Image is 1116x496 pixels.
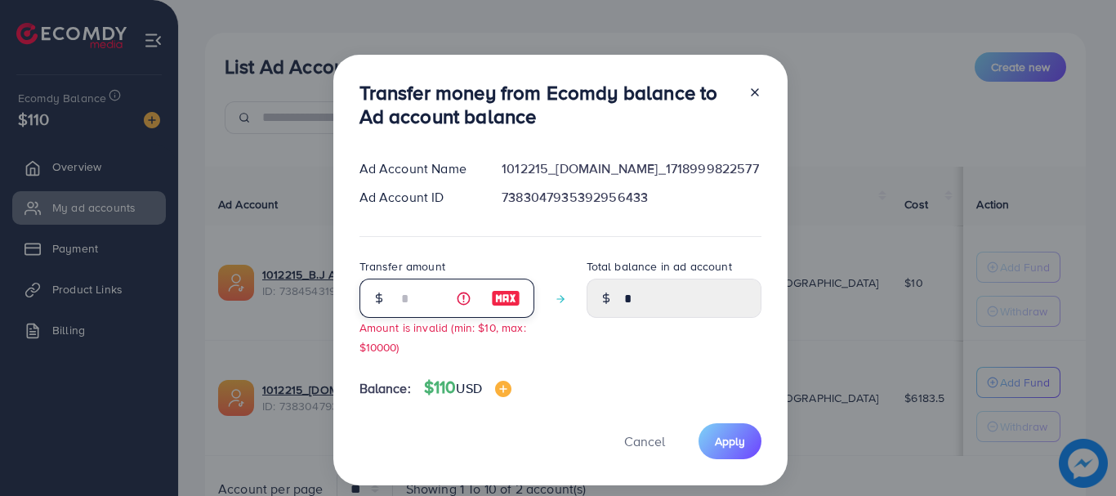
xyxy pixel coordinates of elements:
div: 7383047935392956433 [489,188,774,207]
small: Amount is invalid (min: $10, max: $10000) [359,319,526,354]
div: Ad Account ID [346,188,489,207]
div: 1012215_[DOMAIN_NAME]_1718999822577 [489,159,774,178]
span: USD [456,379,481,397]
span: Balance: [359,379,411,398]
img: image [495,381,511,397]
img: image [491,288,520,308]
span: Cancel [624,432,665,450]
span: Apply [715,433,745,449]
button: Apply [699,423,761,458]
label: Total balance in ad account [587,258,732,275]
button: Cancel [604,423,685,458]
h3: Transfer money from Ecomdy balance to Ad account balance [359,81,735,128]
h4: $110 [424,378,511,398]
label: Transfer amount [359,258,445,275]
div: Ad Account Name [346,159,489,178]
